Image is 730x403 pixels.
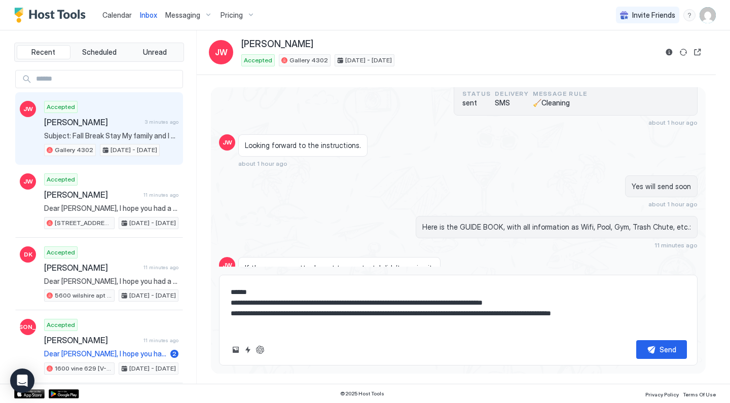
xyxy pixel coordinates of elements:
[683,9,696,21] div: menu
[143,48,167,57] span: Unread
[636,340,687,359] button: Send
[143,337,178,344] span: 11 minutes ago
[242,344,254,356] button: Quick reply
[422,223,691,232] span: Here is the GUIDE BOOK, with all information as Wifi, Pool, Gym, Trash Chute, etc.:
[215,46,228,58] span: JW
[230,344,242,356] button: Upload image
[47,248,75,257] span: Accepted
[495,98,529,107] span: SMS
[82,48,117,57] span: Scheduled
[102,11,132,19] span: Calendar
[223,261,232,270] span: JW
[241,39,313,50] span: [PERSON_NAME]
[245,141,361,150] span: Looking forward to the instructions.
[129,218,176,228] span: [DATE] - [DATE]
[24,250,32,259] span: DK
[632,182,691,191] span: Yes will send soon
[660,344,676,355] div: Send
[145,119,178,125] span: 3 minutes ago
[663,46,675,58] button: Reservation information
[102,10,132,20] a: Calendar
[31,48,55,57] span: Recent
[128,45,181,59] button: Unread
[55,218,112,228] span: [STREET_ADDRESS]
[140,11,157,19] span: Inbox
[55,291,112,300] span: 5600 wilshire apt 209
[654,241,698,249] span: 11 minutes ago
[129,364,176,373] span: [DATE] - [DATE]
[340,390,384,397] span: © 2025 Host Tools
[1,322,55,332] span: A[PERSON_NAME]
[223,138,232,147] span: JW
[111,145,157,155] span: [DATE] - [DATE]
[143,192,178,198] span: 11 minutes ago
[44,131,178,140] span: Subject: Fall Break Stay My family and I are excited about the possibility of staying at your cha...
[44,335,139,345] span: [PERSON_NAME]
[254,344,266,356] button: ChatGPT Auto Reply
[533,89,587,98] span: Message Rule
[72,45,126,59] button: Scheduled
[648,200,698,208] span: about 1 hour ago
[244,56,272,65] span: Accepted
[462,89,491,98] span: status
[289,56,328,65] span: Gallery 4302
[172,350,176,357] span: 2
[648,119,698,126] span: about 1 hour ago
[14,43,184,62] div: tab-group
[44,117,141,127] span: [PERSON_NAME]
[49,389,79,398] a: Google Play Store
[645,391,679,397] span: Privacy Policy
[140,10,157,20] a: Inbox
[533,98,587,107] span: 🧹Cleaning
[245,264,434,273] span: If there was an attachment to your text, I didn’t receive it.
[14,8,90,23] a: Host Tools Logo
[23,177,33,186] span: JW
[17,45,70,59] button: Recent
[165,11,200,20] span: Messaging
[14,389,45,398] a: App Store
[632,11,675,20] span: Invite Friends
[44,277,178,286] span: Dear [PERSON_NAME], I hope you had a wonderful time at our apartment! If you have a moment, we’d ...
[55,364,112,373] span: 1600 vine 629 [V-629]
[47,175,75,184] span: Accepted
[55,145,93,155] span: Gallery 4302
[23,104,33,114] span: JW
[10,369,34,393] div: Open Intercom Messenger
[47,320,75,329] span: Accepted
[462,98,491,107] span: sent
[32,70,182,88] input: Input Field
[44,204,178,213] span: Dear [PERSON_NAME], I hope you had a wonderful time at our apartment! If you have a moment, we’d ...
[44,349,166,358] span: Dear [PERSON_NAME], I hope you had a wonderful time at our apartment! If you have a moment, we’d ...
[47,102,75,112] span: Accepted
[691,46,704,58] button: Open reservation
[677,46,689,58] button: Sync reservation
[345,56,392,65] span: [DATE] - [DATE]
[238,160,287,167] span: about 1 hour ago
[44,190,139,200] span: [PERSON_NAME]
[129,291,176,300] span: [DATE] - [DATE]
[645,388,679,399] a: Privacy Policy
[700,7,716,23] div: User profile
[221,11,243,20] span: Pricing
[683,391,716,397] span: Terms Of Use
[683,388,716,399] a: Terms Of Use
[495,89,529,98] span: Delivery
[44,263,139,273] span: [PERSON_NAME]
[143,264,178,271] span: 11 minutes ago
